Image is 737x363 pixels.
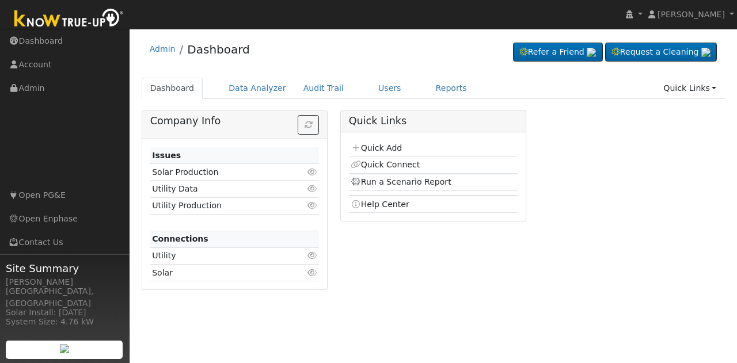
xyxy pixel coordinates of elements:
[307,201,317,209] i: Click to view
[6,307,123,319] div: Solar Install: [DATE]
[6,285,123,309] div: [GEOGRAPHIC_DATA], [GEOGRAPHIC_DATA]
[655,78,725,99] a: Quick Links
[701,48,711,57] img: retrieve
[142,78,203,99] a: Dashboard
[6,276,123,288] div: [PERSON_NAME]
[587,48,596,57] img: retrieve
[658,10,725,19] span: [PERSON_NAME]
[351,143,402,152] a: Quick Add
[427,78,476,99] a: Reports
[307,168,317,176] i: Click to view
[60,344,69,353] img: retrieve
[220,78,295,99] a: Data Analyzer
[605,43,717,62] a: Request a Cleaning
[150,164,292,181] td: Solar Production
[9,6,130,32] img: Know True-Up
[152,151,181,160] strong: Issues
[150,181,292,197] td: Utility Data
[351,160,420,169] a: Quick Connect
[152,234,208,243] strong: Connections
[150,247,292,264] td: Utility
[513,43,603,62] a: Refer a Friend
[150,44,176,54] a: Admin
[6,261,123,276] span: Site Summary
[307,185,317,193] i: Click to view
[150,265,292,281] td: Solar
[307,269,317,277] i: Click to view
[187,43,250,56] a: Dashboard
[349,115,518,127] h5: Quick Links
[351,200,409,209] a: Help Center
[295,78,352,99] a: Audit Trail
[370,78,410,99] a: Users
[307,251,317,259] i: Click to view
[150,197,292,214] td: Utility Production
[6,316,123,328] div: System Size: 4.76 kW
[150,115,320,127] h5: Company Info
[351,177,451,186] a: Run a Scenario Report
